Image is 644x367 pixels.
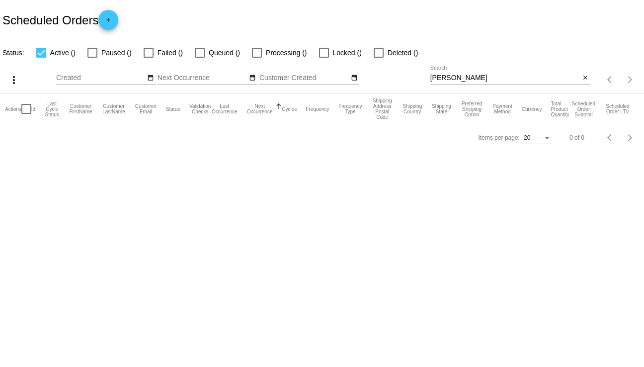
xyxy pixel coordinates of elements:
mat-icon: more_vert [8,74,20,86]
button: Change sorting for PreferredShippingOption [461,101,483,117]
mat-icon: date_range [351,74,358,82]
button: Change sorting for ShippingCountry [402,103,422,114]
span: Paused () [101,47,132,59]
span: Locked () [333,47,362,59]
button: Clear [580,73,590,84]
mat-header-cell: Actions [5,94,21,124]
div: 0 of 0 [569,134,584,141]
mat-icon: add [102,16,114,28]
button: Change sorting for CustomerLastName [102,103,126,114]
button: Change sorting for CustomerFirstName [69,103,93,114]
button: Change sorting for LastOccurrenceUtc [211,103,238,114]
span: Deleted () [388,47,418,59]
mat-icon: date_range [147,74,154,82]
button: Change sorting for LastProcessingCycleId [44,101,60,117]
div: Items per page: [479,134,520,141]
button: Previous page [600,70,620,90]
span: Processing () [266,47,307,59]
span: Failed () [158,47,183,59]
button: Change sorting for ShippingPostcode [371,98,393,120]
button: Change sorting for ShippingState [431,103,451,114]
button: Change sorting for Subtotal [571,101,596,117]
input: Next Occurrence [158,74,247,82]
span: 20 [524,134,530,141]
button: Change sorting for NextOccurrenceUtc [246,103,273,114]
button: Change sorting for Cycles [282,106,297,112]
button: Previous page [600,128,620,148]
span: Queued () [209,47,240,59]
mat-header-cell: Total Product Quantity [551,94,571,124]
mat-header-cell: Validation Checks [189,94,211,124]
button: Change sorting for FrequencyType [338,103,362,114]
span: Active () [50,47,76,59]
input: Search [430,74,580,82]
button: Change sorting for CustomerEmail [135,103,157,114]
button: Change sorting for CurrencyIso [522,106,542,112]
button: Change sorting for Status [166,106,180,112]
mat-select: Items per page: [524,135,552,142]
mat-icon: close [582,74,589,82]
button: Next page [620,128,640,148]
input: Customer Created [259,74,349,82]
h2: Scheduled Orders [2,10,118,30]
button: Change sorting for LifetimeValue [605,103,630,114]
input: Created [56,74,146,82]
button: Change sorting for Id [31,106,35,112]
button: Next page [620,70,640,90]
button: Change sorting for Frequency [306,106,329,112]
mat-icon: date_range [249,74,256,82]
span: Status: [2,49,24,57]
button: Change sorting for PaymentMethod.Type [492,103,512,114]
